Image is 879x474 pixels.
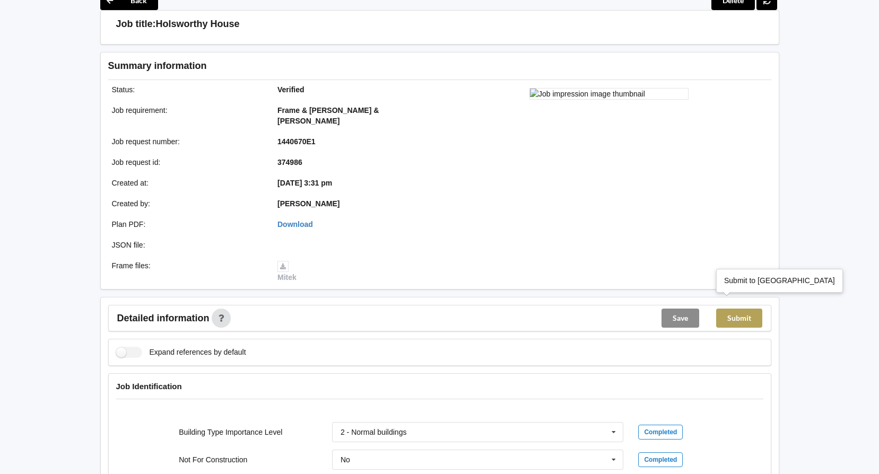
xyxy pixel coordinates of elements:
b: 374986 [277,158,302,166]
div: Plan PDF : [105,219,271,230]
div: Job requirement : [105,105,271,126]
div: Job request number : [105,136,271,147]
div: Completed [638,452,683,467]
h3: Summary information [108,60,602,72]
img: Job impression image thumbnail [529,88,689,100]
a: Download [277,220,313,229]
label: Not For Construction [179,455,247,464]
div: No [341,456,350,463]
div: Created at : [105,178,271,188]
b: Frame & [PERSON_NAME] & [PERSON_NAME] [277,106,379,125]
b: [DATE] 3:31 pm [277,179,332,187]
button: Submit [716,309,762,328]
h3: Job title: [116,18,156,30]
div: Completed [638,425,683,440]
h3: Holsworthy House [156,18,240,30]
a: Mitek [277,261,297,282]
div: Frame files : [105,260,271,283]
label: Building Type Importance Level [179,428,282,436]
div: Status : [105,84,271,95]
b: [PERSON_NAME] [277,199,340,208]
div: Created by : [105,198,271,209]
b: 1440670E1 [277,137,316,146]
span: Detailed information [117,313,210,323]
div: JSON file : [105,240,271,250]
div: 2 - Normal buildings [341,428,407,436]
label: Expand references by default [116,347,246,358]
h4: Job Identification [116,381,763,391]
b: Verified [277,85,304,94]
div: Submit to [GEOGRAPHIC_DATA] [724,275,835,286]
div: Job request id : [105,157,271,168]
